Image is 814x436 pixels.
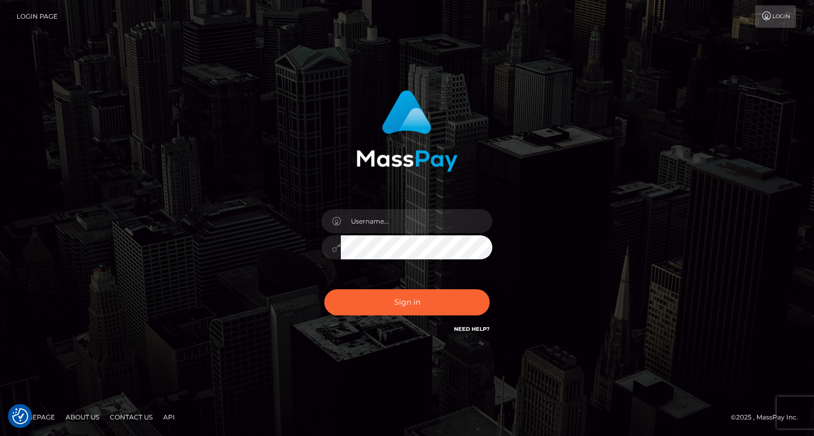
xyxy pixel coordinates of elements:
a: API [159,409,179,425]
a: About Us [61,409,103,425]
a: Contact Us [106,409,157,425]
img: Revisit consent button [12,408,28,424]
img: MassPay Login [356,90,458,172]
button: Consent Preferences [12,408,28,424]
button: Sign in [324,289,490,315]
input: Username... [341,209,492,233]
a: Login [755,5,796,28]
a: Homepage [12,409,59,425]
a: Need Help? [454,326,490,332]
div: © 2025 , MassPay Inc. [731,411,806,423]
a: Login Page [17,5,58,28]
